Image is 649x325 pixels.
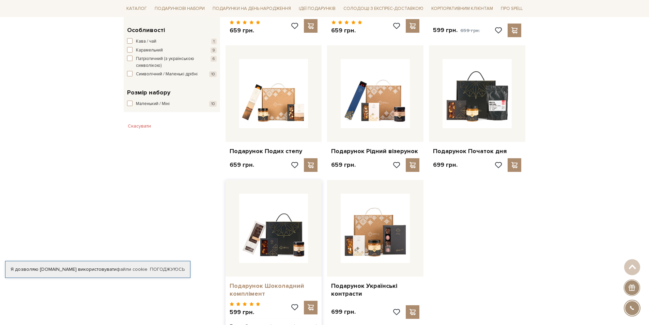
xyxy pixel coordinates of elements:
span: Карамельний [136,47,163,54]
p: 699 грн. [433,161,458,169]
a: Подарунки на День народження [210,3,294,14]
span: Символічний / Маленькі дрібні [136,71,198,78]
span: Особливості [127,26,165,35]
p: 599 грн. [230,308,261,316]
div: Я дозволяю [DOMAIN_NAME] використовувати [5,266,190,272]
a: Подарунок Рідний візерунок [331,147,419,155]
p: 659 грн. [230,27,261,34]
span: 10 [209,101,217,107]
button: Символічний / Маленькі дрібні 10 [127,71,217,78]
span: 6 [211,56,217,62]
button: Маленький / Міні 10 [127,101,217,107]
a: Корпоративним клієнтам [429,3,496,14]
p: 699 грн. [331,308,356,316]
p: 659 грн. [331,161,356,169]
a: Подарунок Українські контрасти [331,282,419,298]
p: 659 грн. [230,161,254,169]
p: 659 грн. [331,27,362,34]
p: 599 грн. [433,26,480,34]
a: файли cookie [117,266,148,272]
button: Кава / чай 1 [127,38,217,45]
span: Патріотичний (з українською символікою) [136,56,198,69]
span: 9 [211,47,217,53]
span: 659 грн. [460,28,480,33]
span: 10 [209,71,217,77]
a: Подарунок Початок дня [433,147,521,155]
a: Погоджуюсь [150,266,185,272]
button: Патріотичний (з українською символікою) 6 [127,56,217,69]
span: Розмір набору [127,88,170,97]
a: Ідеї подарунків [296,3,338,14]
a: Подарунок Шоколадний комплімент [230,282,318,298]
a: Подарункові набори [152,3,207,14]
a: Солодощі з експрес-доставкою [341,3,426,14]
span: Кава / чай [136,38,156,45]
span: Маленький / Міні [136,101,170,107]
button: Карамельний 9 [127,47,217,54]
button: Скасувати [124,121,155,132]
a: Каталог [124,3,150,14]
span: 1 [211,39,217,44]
a: Подарунок Подих степу [230,147,318,155]
a: Про Spell [498,3,525,14]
